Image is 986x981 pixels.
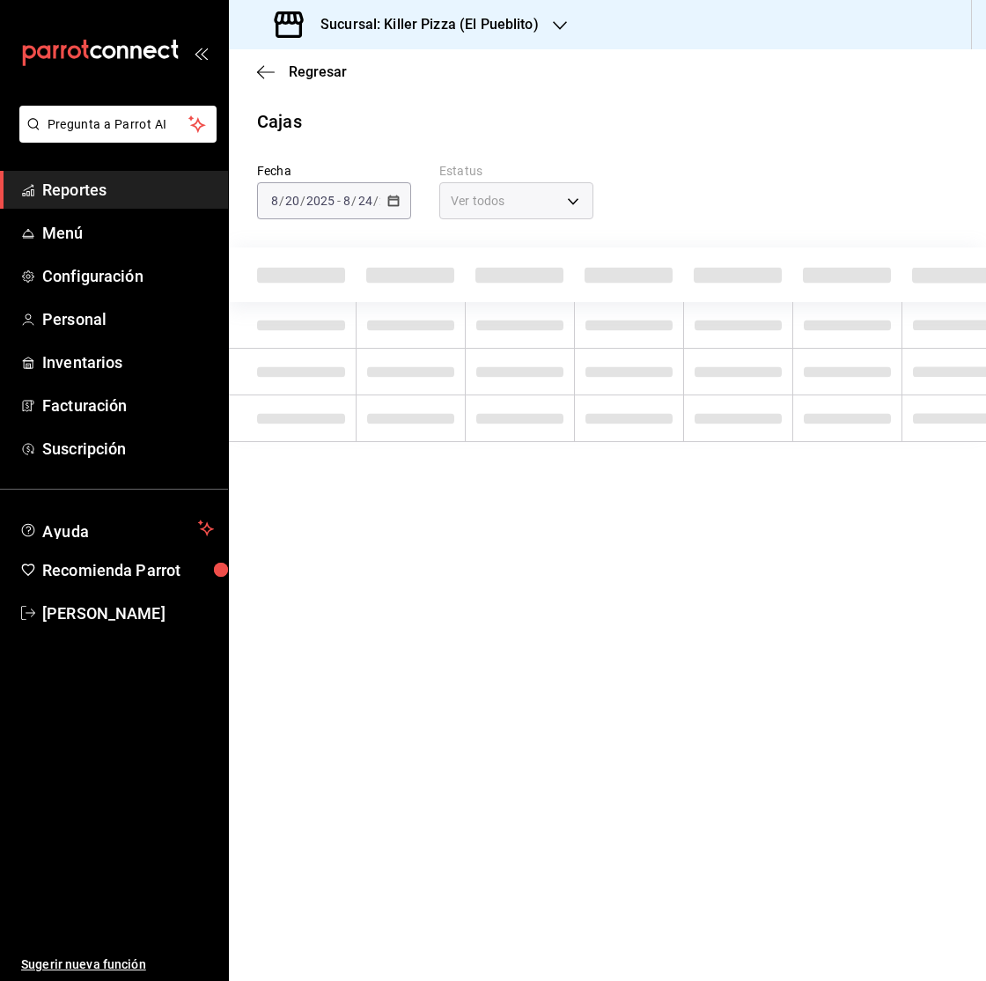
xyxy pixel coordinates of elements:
input: -- [357,194,373,208]
span: Ayuda [42,518,191,539]
input: -- [284,194,300,208]
label: Fecha [257,165,411,177]
span: Personal [42,307,214,331]
span: Suscripción [42,437,214,461]
span: Reportes [42,178,214,202]
input: ---- [305,194,335,208]
button: Pregunta a Parrot AI [19,106,217,143]
span: Facturación [42,394,214,417]
span: Regresar [289,63,347,80]
span: Menú [42,221,214,245]
h3: Sucursal: Killer Pizza (El Pueblito) [306,14,539,35]
span: / [373,194,379,208]
input: -- [342,194,351,208]
span: Recomienda Parrot [42,558,214,582]
button: Regresar [257,63,347,80]
div: Cajas [257,108,302,135]
label: Estatus [439,165,593,177]
a: Pregunta a Parrot AI [12,128,217,146]
span: Inventarios [42,350,214,374]
input: -- [270,194,279,208]
span: / [279,194,284,208]
input: ---- [379,194,408,208]
span: / [300,194,305,208]
span: [PERSON_NAME] [42,601,214,625]
div: Ver todos [439,182,593,219]
span: Configuración [42,264,214,288]
span: Sugerir nueva función [21,955,214,974]
span: / [351,194,357,208]
button: open_drawer_menu [194,46,208,60]
span: - [337,194,341,208]
span: Pregunta a Parrot AI [48,115,189,134]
